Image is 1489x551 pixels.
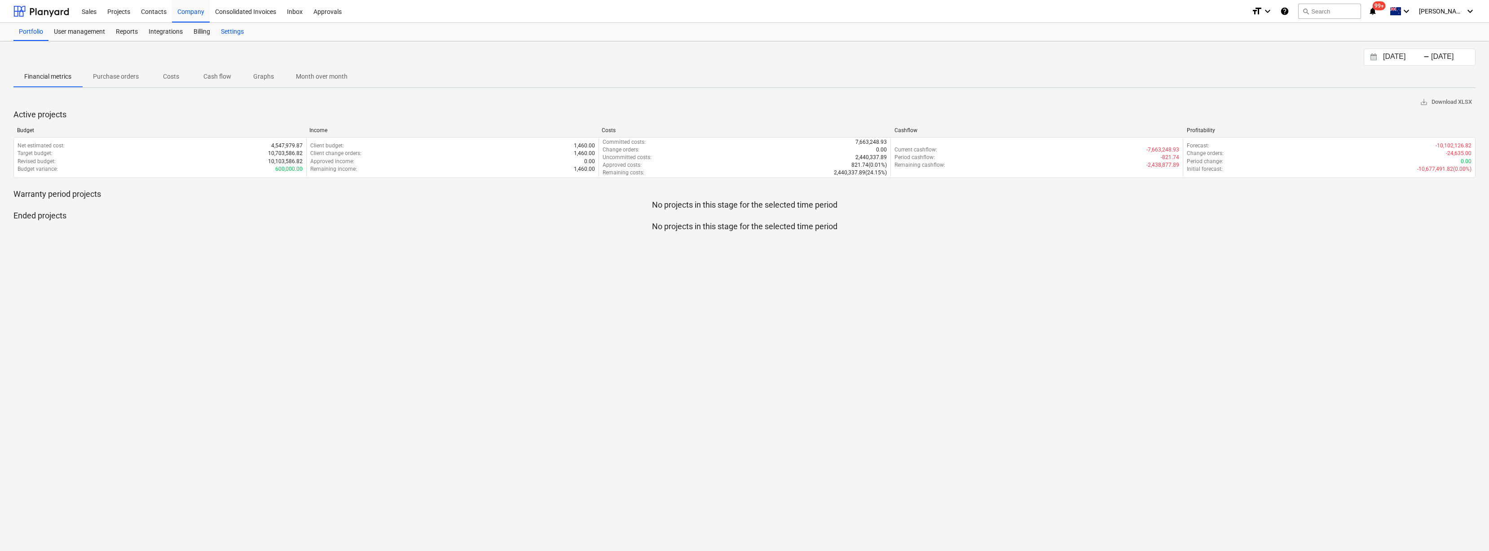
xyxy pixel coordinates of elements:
p: Current cashflow : [894,146,937,154]
p: Committed costs : [603,138,646,146]
p: -2,438,877.89 [1146,161,1179,169]
div: Profitability [1187,127,1472,133]
p: No projects in this stage for the selected time period [13,200,1476,210]
p: Costs [160,72,182,81]
p: -10,677,491.82 ( 0.00% ) [1417,165,1471,173]
p: No projects in this stage for the selected time period [13,221,1476,232]
p: 0.00 [1461,158,1471,165]
p: Uncommitted costs : [603,154,652,161]
p: Change orders : [1187,150,1224,157]
p: 0.00 [584,158,595,165]
span: [PERSON_NAME] [1419,8,1464,15]
a: Settings [216,23,249,41]
p: Cash flow [203,72,231,81]
span: search [1302,8,1309,15]
button: Interact with the calendar and add the check-in date for your trip. [1366,52,1381,62]
p: Month over month [296,72,348,81]
p: Change orders : [603,146,639,154]
p: -24,635.00 [1446,150,1471,157]
a: Reports [110,23,143,41]
div: Income [309,127,595,133]
i: keyboard_arrow_down [1401,6,1412,17]
p: Financial metrics [24,72,71,81]
span: 99+ [1373,1,1386,10]
p: Forecast : [1187,142,1209,150]
p: 1,460.00 [574,165,595,173]
i: notifications [1368,6,1377,17]
p: -7,663,248.93 [1146,146,1179,154]
p: 0.00 [876,146,887,154]
button: Download XLSX [1416,95,1476,109]
p: 10,703,586.82 [268,150,303,157]
p: 4,547,979.87 [271,142,303,150]
div: Budget [17,127,302,133]
span: save_alt [1420,98,1428,106]
p: Approved income : [310,158,354,165]
p: -10,102,126.82 [1436,142,1471,150]
span: Download XLSX [1420,97,1472,107]
div: Costs [602,127,887,133]
p: Approved costs : [603,161,642,169]
p: Initial forecast : [1187,165,1223,173]
p: 1,460.00 [574,150,595,157]
p: Remaining costs : [603,169,644,177]
a: User management [48,23,110,41]
iframe: Chat Widget [1444,508,1489,551]
i: keyboard_arrow_down [1465,6,1476,17]
p: Remaining income : [310,165,357,173]
input: End Date [1429,51,1475,63]
div: - [1423,54,1429,60]
p: 10,103,586.82 [268,158,303,165]
p: 2,440,337.89 ( 24.15% ) [834,169,887,177]
p: Budget variance : [18,165,58,173]
p: Client change orders : [310,150,361,157]
p: Revised budget : [18,158,56,165]
p: Net estimated cost : [18,142,65,150]
div: Cashflow [894,127,1180,133]
input: Start Date [1381,51,1427,63]
p: Client budget : [310,142,344,150]
p: Graphs [253,72,274,81]
p: Target budget : [18,150,53,157]
a: Portfolio [13,23,48,41]
a: Billing [188,23,216,41]
p: Warranty period projects [13,189,1476,200]
a: Integrations [143,23,188,41]
i: keyboard_arrow_down [1262,6,1273,17]
p: Period change : [1187,158,1223,165]
p: Remaining cashflow : [894,161,945,169]
p: 600,000.00 [275,165,303,173]
p: Ended projects [13,210,1476,221]
button: Search [1298,4,1361,19]
p: -821.74 [1161,154,1179,161]
p: Period cashflow : [894,154,935,161]
p: 2,440,337.89 [855,154,887,161]
p: 7,663,248.93 [855,138,887,146]
i: format_size [1251,6,1262,17]
p: Purchase orders [93,72,139,81]
p: 821.74 ( 0.01% ) [851,161,887,169]
p: 1,460.00 [574,142,595,150]
p: Active projects [13,109,1476,120]
i: Knowledge base [1280,6,1289,17]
